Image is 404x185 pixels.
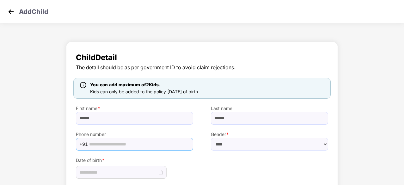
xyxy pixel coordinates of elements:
[76,52,328,64] span: Child Detail
[76,157,193,164] label: Date of birth
[6,7,16,16] img: svg+xml;base64,PHN2ZyB4bWxucz0iaHR0cDovL3d3dy53My5vcmcvMjAwMC9zdmciIHdpZHRoPSIzMCIgaGVpZ2h0PSIzMC...
[90,89,199,94] span: Kids can only be added to the policy [DATE] of birth.
[211,131,328,138] label: Gender
[76,105,193,112] label: First name
[19,7,48,15] p: Add Child
[76,131,193,138] label: Phone number
[211,105,328,112] label: Last name
[90,82,160,87] span: You can add maximum of 2 Kids.
[76,64,328,71] span: The detail should be as per government ID to avoid claim rejections.
[79,139,88,149] span: +91
[80,82,86,88] img: icon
